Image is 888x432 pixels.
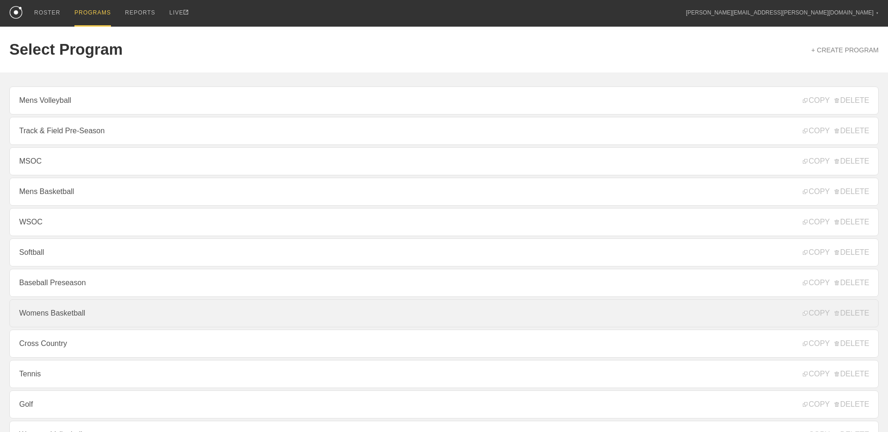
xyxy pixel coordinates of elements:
span: COPY [803,279,829,287]
a: Cross Country [9,330,879,358]
span: COPY [803,339,829,348]
a: Baseball Preseason [9,269,879,297]
a: Womens Basketball [9,299,879,327]
span: DELETE [835,400,869,409]
span: DELETE [835,218,869,226]
span: DELETE [835,309,869,317]
img: logo [9,6,22,19]
a: WSOC [9,208,879,236]
a: Mens Volleyball [9,86,879,115]
span: COPY [803,400,829,409]
a: Golf [9,390,879,418]
span: COPY [803,248,829,257]
span: DELETE [835,370,869,378]
span: COPY [803,370,829,378]
a: Softball [9,238,879,266]
span: COPY [803,127,829,135]
span: COPY [803,309,829,317]
a: Mens Basketball [9,178,879,206]
span: COPY [803,187,829,196]
span: DELETE [835,96,869,105]
a: Tennis [9,360,879,388]
span: DELETE [835,187,869,196]
span: DELETE [835,157,869,166]
a: MSOC [9,147,879,175]
iframe: Chat Widget [841,387,888,432]
span: DELETE [835,279,869,287]
div: ▼ [876,10,879,16]
a: + CREATE PROGRAM [811,46,879,54]
span: DELETE [835,339,869,348]
a: Track & Field Pre-Season [9,117,879,145]
span: COPY [803,218,829,226]
span: COPY [803,96,829,105]
span: COPY [803,157,829,166]
span: DELETE [835,127,869,135]
span: DELETE [835,248,869,257]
